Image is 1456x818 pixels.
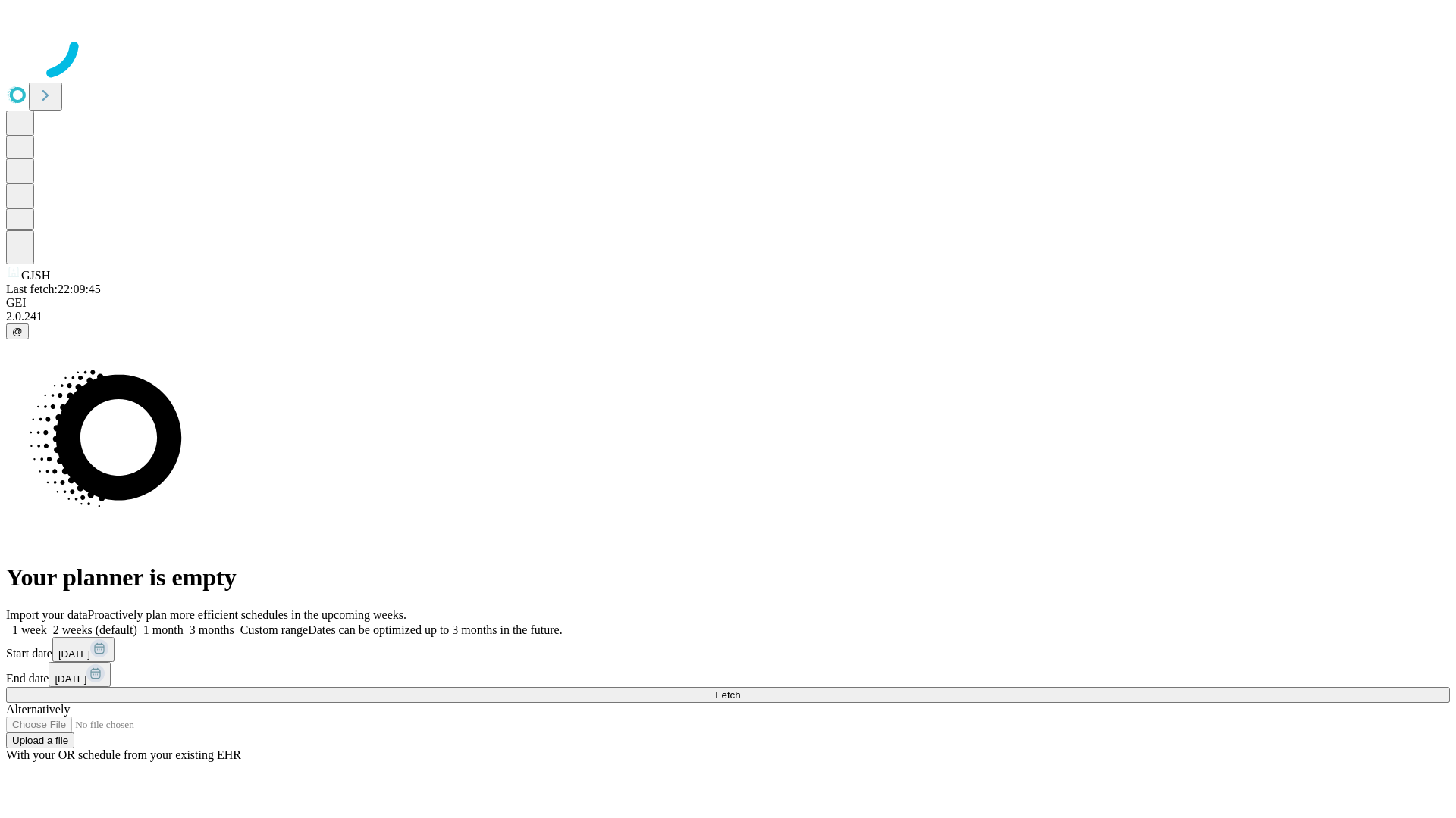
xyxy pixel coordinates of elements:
[6,283,101,295] span: Last fetch: 22:09:45
[21,269,50,282] span: GJSH
[55,673,86,685] span: [DATE]
[6,608,88,621] span: Import your data
[190,623,234,636] span: 3 months
[6,748,241,761] span: With your OR schedule from your existing EHR
[143,623,184,636] span: 1 month
[6,310,1450,323] div: 2.0.241
[715,689,740,701] span: Fetch
[6,564,1450,592] h1: Your planner is empty
[308,623,562,636] span: Dates can be optimized up to 3 months in the future.
[49,662,111,687] button: [DATE]
[53,623,137,636] span: 2 weeks (default)
[6,296,1450,310] div: GEI
[12,326,23,337] span: @
[52,637,115,662] button: [DATE]
[12,623,47,636] span: 1 week
[6,662,1450,687] div: End date
[58,648,90,660] span: [DATE]
[6,323,29,339] button: @
[6,703,70,716] span: Alternatively
[240,623,308,636] span: Custom range
[88,608,406,621] span: Proactively plan more efficient schedules in the upcoming weeks.
[6,732,74,748] button: Upload a file
[6,637,1450,662] div: Start date
[6,687,1450,703] button: Fetch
